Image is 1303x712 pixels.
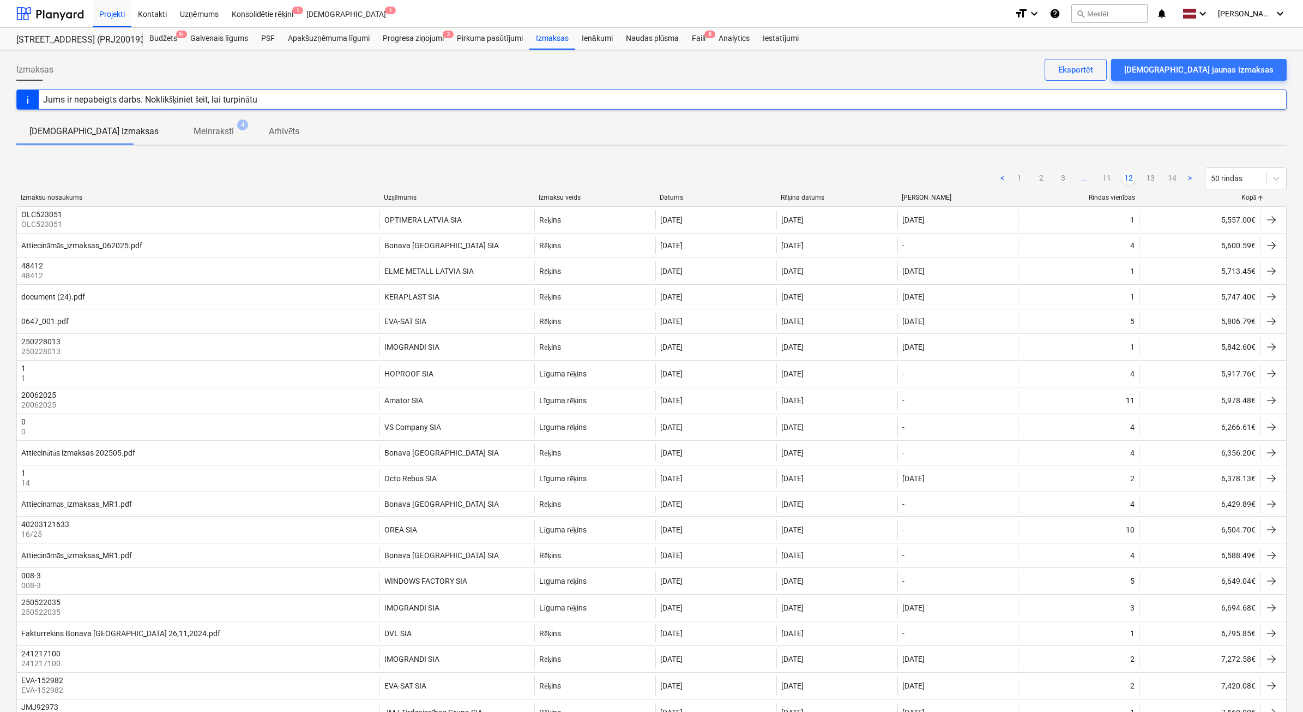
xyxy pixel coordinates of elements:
div: Līguma rēķins [539,369,587,379]
div: Bonava [GEOGRAPHIC_DATA] SIA [384,241,499,250]
button: [DEMOGRAPHIC_DATA] jaunas izmaksas [1111,59,1287,81]
div: - [902,500,904,508]
div: OREA SIA [384,525,417,534]
div: Bonava [GEOGRAPHIC_DATA] SIA [384,448,499,457]
div: 4 [1130,369,1135,378]
div: [DATE] [781,577,804,585]
div: [DATE] [781,603,804,612]
a: Iestatījumi [756,28,805,50]
p: 241217100 [21,658,63,669]
div: [DATE] [660,681,683,690]
div: 5,747.40€ [1139,288,1260,306]
div: [DATE] [660,551,683,560]
div: 008-3 [21,571,41,580]
a: Faili8 [685,28,712,50]
a: PSF [255,28,281,50]
div: [DATE] [781,629,804,638]
div: [DATE] [660,317,683,326]
div: 4 [1130,423,1135,432]
a: Page 2 [1035,172,1048,185]
div: [DATE] [781,500,804,508]
div: 5,600.59€ [1139,237,1260,254]
div: Rēķins [539,343,561,352]
div: Fakturrekins Bonava [GEOGRAPHIC_DATA] 26,11,2024.pdf [21,629,220,638]
span: 9+ [176,31,187,38]
div: document (24).pdf [21,292,85,301]
div: EVA-SAT SIA [384,317,426,326]
div: 6,504.70€ [1139,520,1260,540]
div: Rēķins [539,267,561,276]
div: Amator SIA [384,396,423,405]
div: Progresa ziņojumi [376,28,450,50]
div: 1 [1130,343,1135,351]
p: 1 [21,373,28,384]
div: Līguma rēķins [539,396,587,405]
div: [DATE] [902,474,925,483]
div: OLC523051 [21,210,62,219]
div: [DATE] [660,603,683,612]
div: [DATE] [902,655,925,663]
a: Page 1 [1013,172,1026,185]
div: 5,917.76€ [1139,364,1260,384]
div: [DATE] [902,267,925,276]
div: - [902,448,904,457]
div: 5 [1130,317,1135,326]
div: OPTIMERA LATVIA SIA [384,216,462,224]
a: Budžets9+ [143,28,184,50]
div: Rēķins [539,655,561,664]
div: [DATE] [781,551,804,560]
div: [DATE] [660,577,683,585]
div: [DATE] [660,525,683,534]
a: Progresa ziņojumi3 [376,28,450,50]
div: - [902,629,904,638]
div: Analytics [712,28,756,50]
div: 6,649.04€ [1139,571,1260,591]
div: [DEMOGRAPHIC_DATA] jaunas izmaksas [1124,63,1274,77]
div: 5,842.60€ [1139,337,1260,357]
div: 2 [1130,474,1135,483]
div: [DATE] [781,343,804,351]
div: [DATE] [902,317,925,326]
a: Page 13 [1144,172,1157,185]
span: 8 [704,31,715,38]
iframe: Chat Widget [1248,660,1303,712]
p: 16/25 [21,529,71,540]
i: format_size [1015,7,1028,20]
div: - [902,423,904,432]
div: IMOGRANDI SIA [384,343,439,351]
div: - [902,241,904,250]
span: ... [1078,172,1091,185]
div: ELME METALL LATVIA SIA [384,267,474,276]
a: Next page [1183,172,1196,185]
div: 4 [1130,241,1135,250]
div: Izmaksu veids [539,194,651,201]
div: [DATE] [781,292,804,301]
div: Līguma rēķins [539,603,587,613]
div: 6,356.20€ [1139,444,1260,462]
div: Rindas vienības [1023,194,1135,202]
div: [DATE] [660,241,683,250]
div: 5 [1130,577,1135,585]
div: Kopā [1144,194,1256,202]
div: Līguma rēķins [539,423,587,432]
div: Ienākumi [575,28,619,50]
button: Meklēt [1071,4,1148,23]
div: Līguma rēķins [539,525,587,535]
div: Rēķins [539,551,561,560]
div: Budžets [143,28,184,50]
div: 20062025 [21,391,56,399]
a: Page 14 [1166,172,1179,185]
div: 250522035 [21,598,61,607]
div: 4 [1130,500,1135,508]
div: 2 [1130,681,1135,690]
div: 1 [21,469,28,477]
div: Naudas plūsma [619,28,686,50]
div: 40203121633 [21,520,69,529]
div: Rēķina datums [781,194,893,202]
div: [DATE] [781,317,804,326]
a: Pirkuma pasūtījumi [450,28,529,50]
i: notifications [1156,7,1167,20]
